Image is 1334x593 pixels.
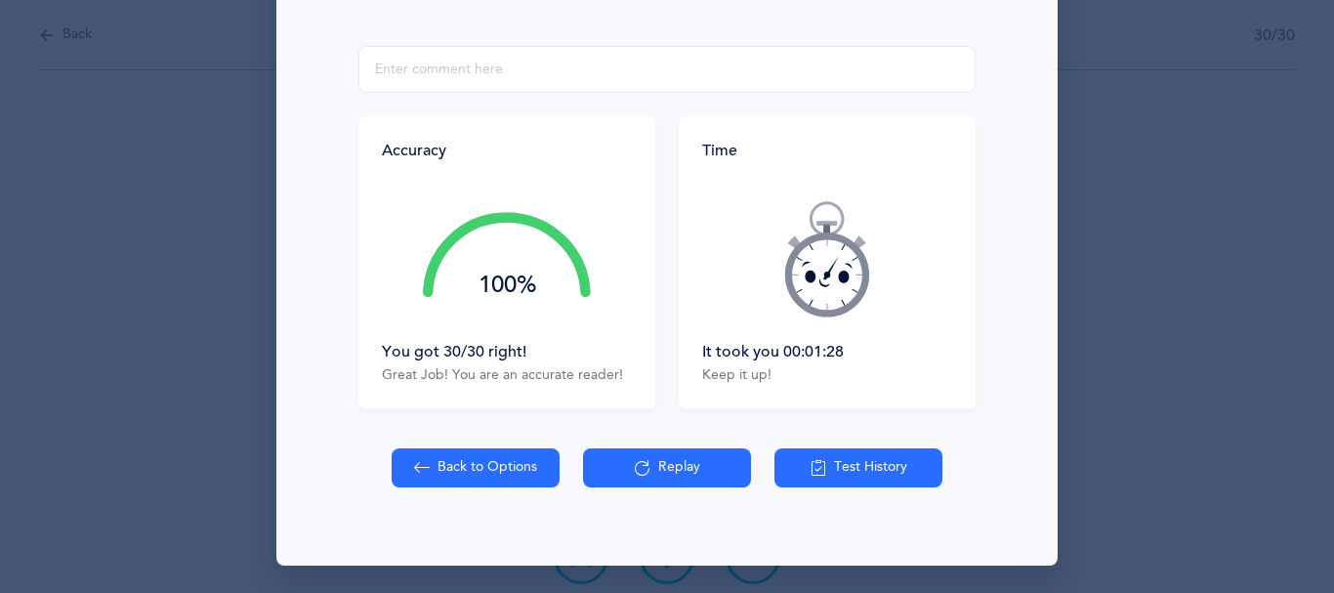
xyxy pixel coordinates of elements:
[774,448,942,487] button: Test History
[382,140,446,161] div: Accuracy
[583,448,751,487] button: Replay
[702,366,952,386] div: Keep it up!
[702,341,952,362] div: It took you 00:01:28
[423,274,591,297] div: 100%
[382,341,632,362] div: You got 30/30 right!
[382,366,632,386] div: Great Job! You are an accurate reader!
[702,140,952,161] div: Time
[358,46,976,93] input: Enter comment here
[392,448,560,487] button: Back to Options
